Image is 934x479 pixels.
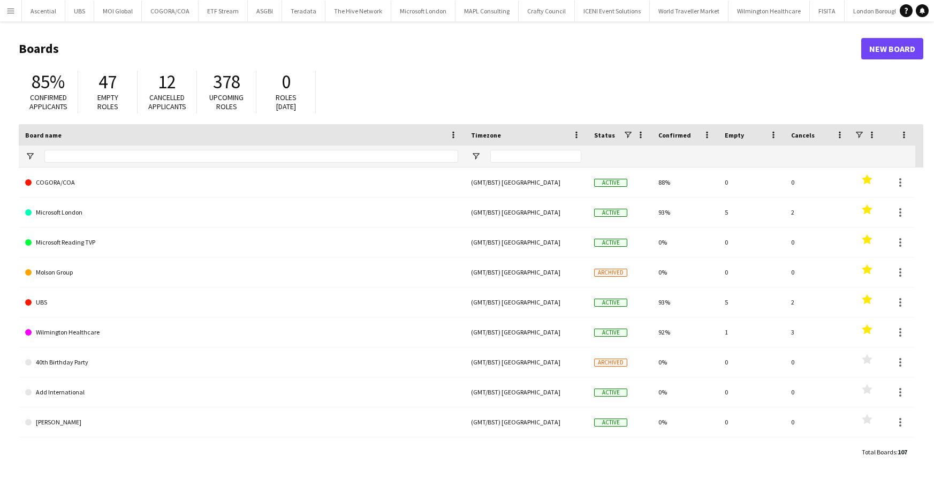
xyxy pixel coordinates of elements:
[785,168,851,197] div: 0
[785,347,851,377] div: 0
[718,377,785,407] div: 0
[25,151,35,161] button: Open Filter Menu
[148,93,186,111] span: Cancelled applicants
[142,1,199,21] button: COGORA/COA
[25,131,62,139] span: Board name
[594,299,627,307] span: Active
[785,407,851,437] div: 0
[718,287,785,317] div: 5
[465,168,588,197] div: (GMT/BST) [GEOGRAPHIC_DATA]
[652,437,718,467] div: 0%
[718,317,785,347] div: 1
[785,317,851,347] div: 3
[652,257,718,287] div: 0%
[25,257,458,287] a: Molson Group
[785,377,851,407] div: 0
[594,209,627,217] span: Active
[391,1,455,21] button: Microsoft London
[282,70,291,94] span: 0
[718,347,785,377] div: 0
[652,377,718,407] div: 0%
[465,227,588,257] div: (GMT/BST) [GEOGRAPHIC_DATA]
[25,317,458,347] a: Wilmington Healthcare
[718,407,785,437] div: 0
[25,197,458,227] a: Microsoft London
[898,448,907,456] span: 107
[594,131,615,139] span: Status
[594,239,627,247] span: Active
[785,227,851,257] div: 0
[862,442,907,462] div: :
[652,227,718,257] div: 0%
[785,197,851,227] div: 2
[25,287,458,317] a: UBS
[652,168,718,197] div: 88%
[785,437,851,467] div: 0
[862,448,896,456] span: Total Boards
[465,347,588,377] div: (GMT/BST) [GEOGRAPHIC_DATA]
[594,269,627,277] span: Archived
[718,227,785,257] div: 0
[25,168,458,197] a: COGORA/COA
[810,1,845,21] button: FISITA
[32,70,65,94] span: 85%
[465,287,588,317] div: (GMT/BST) [GEOGRAPHIC_DATA]
[25,377,458,407] a: Add International
[25,227,458,257] a: Microsoft Reading TVP
[471,131,501,139] span: Timezone
[575,1,650,21] button: ICENI Event Solutions
[455,1,519,21] button: MAPL Consulting
[158,70,176,94] span: 12
[652,317,718,347] div: 92%
[594,179,627,187] span: Active
[25,347,458,377] a: 40th Birthday Party
[325,1,391,21] button: The Hive Network
[209,93,244,111] span: Upcoming roles
[465,317,588,347] div: (GMT/BST) [GEOGRAPHIC_DATA]
[785,287,851,317] div: 2
[465,377,588,407] div: (GMT/BST) [GEOGRAPHIC_DATA]
[594,359,627,367] span: Archived
[594,329,627,337] span: Active
[65,1,94,21] button: UBS
[718,168,785,197] div: 0
[718,257,785,287] div: 0
[282,1,325,21] button: Teradata
[725,131,744,139] span: Empty
[845,1,925,21] button: London Borough Ealing
[44,150,458,163] input: Board name Filter Input
[718,197,785,227] div: 5
[465,257,588,287] div: (GMT/BST) [GEOGRAPHIC_DATA]
[652,407,718,437] div: 0%
[199,1,248,21] button: ETF Stream
[19,41,861,57] h1: Boards
[861,38,923,59] a: New Board
[465,407,588,437] div: (GMT/BST) [GEOGRAPHIC_DATA]
[22,1,65,21] button: Ascential
[248,1,282,21] button: ASGBI
[25,407,458,437] a: [PERSON_NAME]
[658,131,691,139] span: Confirmed
[652,287,718,317] div: 93%
[94,1,142,21] button: MOI Global
[98,70,117,94] span: 47
[276,93,297,111] span: Roles [DATE]
[652,197,718,227] div: 93%
[728,1,810,21] button: Wilmington Healthcare
[652,347,718,377] div: 0%
[465,197,588,227] div: (GMT/BST) [GEOGRAPHIC_DATA]
[594,419,627,427] span: Active
[471,151,481,161] button: Open Filter Menu
[25,437,458,467] a: AME
[97,93,118,111] span: Empty roles
[213,70,240,94] span: 378
[490,150,581,163] input: Timezone Filter Input
[785,257,851,287] div: 0
[791,131,815,139] span: Cancels
[650,1,728,21] button: World Traveller Market
[29,93,67,111] span: Confirmed applicants
[519,1,575,21] button: Crafty Council
[718,437,785,467] div: 0
[465,437,588,467] div: (GMT/BST) [GEOGRAPHIC_DATA]
[594,389,627,397] span: Active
